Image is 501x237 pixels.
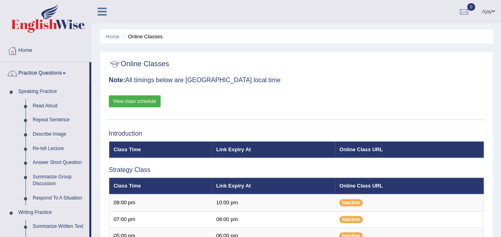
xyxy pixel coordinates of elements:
[0,62,89,82] a: Practice Questions
[29,191,89,205] a: Respond To A Situation
[29,142,89,156] a: Re-tell Lecture
[109,178,212,194] th: Class Time
[109,130,484,137] h3: Introduction
[109,58,169,70] h2: Online Classes
[29,219,89,234] a: Summarize Written Text
[109,77,484,84] h3: All timings below are [GEOGRAPHIC_DATA] local time
[0,39,91,59] a: Home
[15,85,89,99] a: Speaking Practice
[121,33,163,40] li: Online Classes
[29,99,89,113] a: Read Aloud
[109,77,125,83] b: Note:
[29,156,89,170] a: Answer Short Question
[467,3,475,11] span: 0
[109,141,212,158] th: Class Time
[29,113,89,127] a: Repeat Sentence
[339,216,363,223] span: Inactive
[29,170,89,191] a: Summarize Group Discussion
[335,178,483,194] th: Online Class URL
[15,205,89,220] a: Writing Practice
[212,141,335,158] th: Link Expiry At
[109,95,161,107] a: View class schedule
[339,199,363,206] span: Inactive
[29,127,89,142] a: Describe Image
[335,141,483,158] th: Online Class URL
[109,166,484,174] h3: Strategy Class
[212,178,335,194] th: Link Expiry At
[212,211,335,228] td: 08:00 pm
[109,211,212,228] td: 07:00 pm
[212,194,335,211] td: 10:00 pm
[109,194,212,211] td: 09:00 pm
[106,34,120,39] a: Home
